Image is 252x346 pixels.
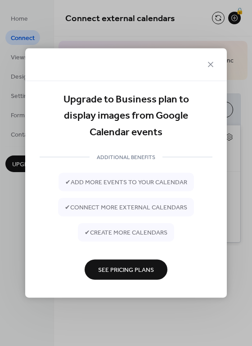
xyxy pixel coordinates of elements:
[85,260,167,280] button: See Pricing Plans
[85,228,167,238] span: ✔ create more calendars
[90,153,162,162] span: ADDITIONAL BENEFITS
[98,266,154,275] span: See Pricing Plans
[65,203,187,213] span: ✔ connect more external calendars
[40,92,212,141] div: Upgrade to Business plan to display images from Google Calendar events
[65,178,187,187] span: ✔ add more events to your calendar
